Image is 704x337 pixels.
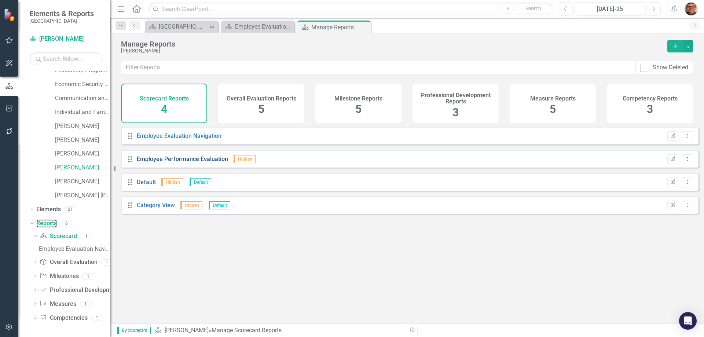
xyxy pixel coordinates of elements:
[165,327,209,334] a: [PERSON_NAME]
[55,66,110,75] a: Leadership Program
[235,22,293,31] div: Employee Evaluation Navigation
[82,273,94,279] div: 1
[40,300,76,308] a: Measures
[334,95,382,102] h4: Milestone Reports
[679,312,697,330] div: Open Intercom Messenger
[55,108,110,117] a: Individual and Family Health Program
[209,201,230,209] span: Default
[647,103,653,116] span: 3
[36,205,61,214] a: Elements
[55,191,110,200] a: [PERSON_NAME] [PERSON_NAME]
[234,155,256,163] span: Hidden
[55,164,110,172] a: [PERSON_NAME]
[40,272,78,281] a: Milestones
[55,122,110,131] a: [PERSON_NAME]
[60,220,72,226] div: 6
[515,4,551,14] button: Search
[227,95,296,102] h4: Overall Evaluation Reports
[159,22,207,31] div: [GEOGRAPHIC_DATA]
[121,48,660,54] div: [PERSON_NAME]
[137,132,221,139] a: Employee Evaluation Navigation
[101,259,113,265] div: 1
[55,150,110,158] a: [PERSON_NAME]
[29,52,103,65] input: Search Below...
[685,2,698,15] img: Brian Gage
[29,9,94,18] span: Elements & Reports
[39,246,110,252] div: Employee Evaluation Navigation
[55,80,110,89] a: Economic Security Program
[40,258,97,267] a: Overall Evaluation
[311,23,369,32] div: Manage Reports
[530,95,576,102] h4: Measure Reports
[140,95,189,102] h4: Scorecard Reports
[623,95,678,102] h4: Competency Reports
[161,103,167,116] span: 4
[525,6,541,11] span: Search
[121,40,660,48] div: Manage Reports
[40,286,119,294] a: Professional Development
[577,5,642,14] div: [DATE]-25
[81,233,92,239] div: 1
[55,136,110,144] a: [PERSON_NAME]
[137,202,175,209] a: Category View
[137,155,228,162] a: Employee Performance Evaluation
[154,326,401,335] div: » Manage Scorecard Reports
[161,178,183,186] span: Hidden
[55,94,110,103] a: Communication and Coordination Program
[190,178,211,186] span: Default
[355,103,362,116] span: 5
[29,18,94,24] small: [GEOGRAPHIC_DATA]
[223,22,293,31] a: Employee Evaluation Navigation
[91,315,103,321] div: 1
[36,219,57,228] a: Reports
[180,201,202,209] span: Hidden
[575,2,645,15] button: [DATE]-25
[37,243,110,254] a: Employee Evaluation Navigation
[653,63,688,72] div: Show Deleted
[452,106,459,119] span: 3
[550,103,556,116] span: 5
[137,179,156,186] a: Default
[55,177,110,186] a: [PERSON_NAME]
[65,206,76,213] div: 21
[40,314,87,322] a: Competencies
[40,232,77,241] a: Scorecard
[4,8,16,21] img: ClearPoint Strategy
[80,301,92,307] div: 1
[417,92,494,105] h4: Professional Development Reports
[121,61,636,74] input: Filter Reports...
[147,22,207,31] a: [GEOGRAPHIC_DATA]
[117,327,151,334] span: By Scorecard
[258,103,264,116] span: 5
[29,35,103,43] a: [PERSON_NAME]
[148,3,553,15] input: Search ClearPoint...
